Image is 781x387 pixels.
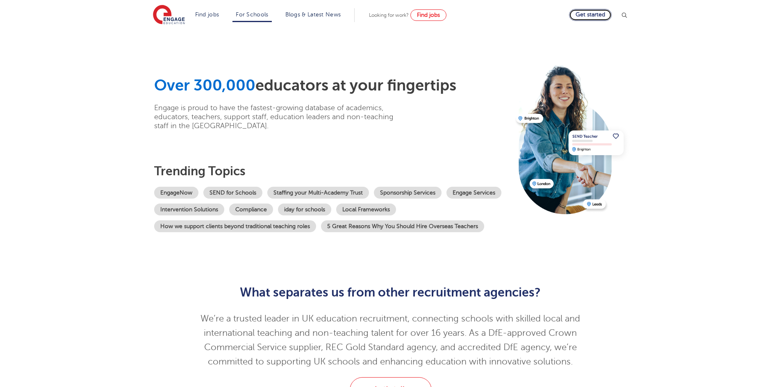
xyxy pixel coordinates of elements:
[154,76,510,95] h1: educators at your fingertips
[336,204,396,215] a: Local Frameworks
[374,187,442,199] a: Sponsorship Services
[154,164,510,179] h3: Trending topics
[278,204,331,215] a: iday for schools
[153,5,185,25] img: Engage Education
[321,220,484,232] a: 5 Great Reasons Why You Should Hire Overseas Teachers
[154,187,198,199] a: EngageNow
[154,77,255,94] span: Over 300,000
[203,187,262,199] a: SEND for Schools
[446,187,501,199] a: Engage Services
[267,187,369,199] a: Staffing your Multi-Academy Trust
[410,9,446,21] a: Find jobs
[229,204,273,215] a: Compliance
[417,12,440,18] span: Find jobs
[569,9,612,21] a: Get started
[236,11,268,18] a: For Schools
[285,11,341,18] a: Blogs & Latest News
[154,204,224,215] a: Intervention Solutions
[154,103,406,130] p: Engage is proud to have the fastest-growing database of academics, educators, teachers, support s...
[369,12,409,18] span: Looking for work?
[189,285,592,299] h2: What separates us from other recruitment agencies?
[189,312,592,369] p: We’re a trusted leader in UK education recruitment, connecting schools with skilled local and int...
[195,11,219,18] a: Find jobs
[154,220,316,232] a: How we support clients beyond traditional teaching roles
